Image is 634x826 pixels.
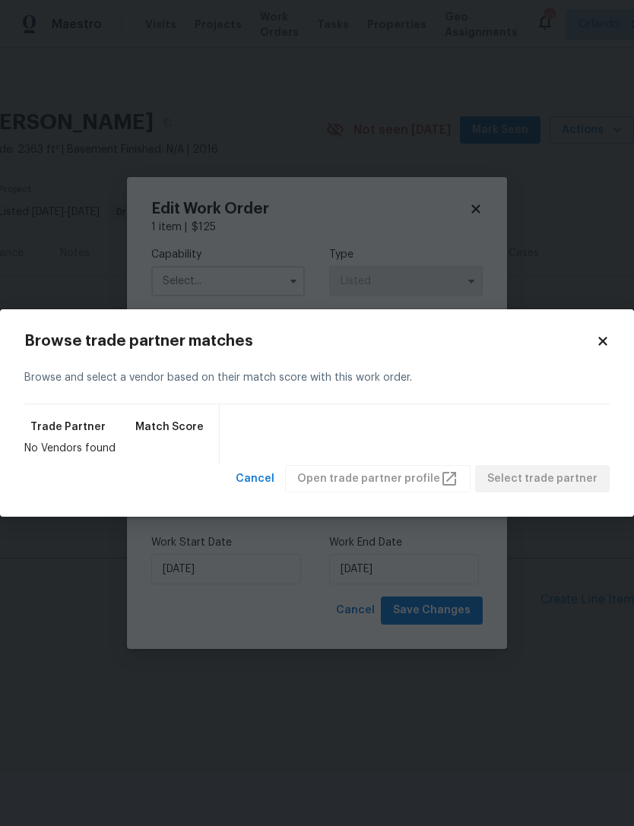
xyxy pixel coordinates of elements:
[24,441,210,456] div: No Vendors found
[230,465,281,493] button: Cancel
[236,470,274,489] span: Cancel
[24,334,596,349] h2: Browse trade partner matches
[135,419,204,435] span: Match Score
[24,352,610,404] div: Browse and select a vendor based on their match score with this work order.
[30,419,106,435] span: Trade Partner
